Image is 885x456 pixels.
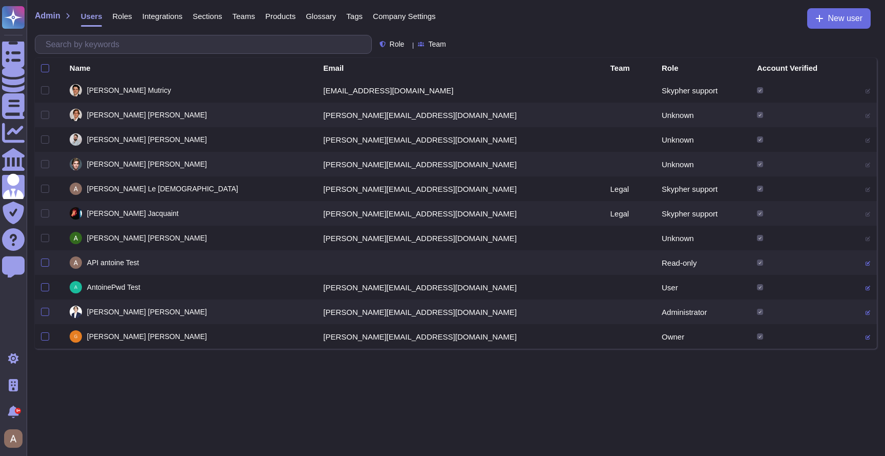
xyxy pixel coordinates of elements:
td: Unknown [656,152,751,176]
img: user [70,109,82,121]
span: Team [428,41,446,48]
img: user [70,232,82,244]
span: [PERSON_NAME] [PERSON_NAME] [87,111,207,118]
img: user [70,183,82,195]
span: [PERSON_NAME] Le [DEMOGRAPHIC_DATA] [87,185,238,192]
span: Roles [112,12,132,20]
span: Admin [35,12,60,20]
td: Unknown [656,226,751,250]
td: Skypher support [656,176,751,201]
td: [PERSON_NAME][EMAIL_ADDRESS][DOMAIN_NAME] [317,176,604,201]
td: Skypher support [656,78,751,103]
td: User [656,275,751,300]
span: [PERSON_NAME] [PERSON_NAME] [87,161,207,168]
td: [PERSON_NAME][EMAIL_ADDRESS][DOMAIN_NAME] [317,324,604,349]
td: Unknown [656,127,751,152]
td: [EMAIL_ADDRESS][DOMAIN_NAME] [317,78,604,103]
span: Company Settings [373,12,436,20]
span: [PERSON_NAME] Mutricy [87,87,171,94]
td: [PERSON_NAME][EMAIL_ADDRESS][DOMAIN_NAME] [317,300,604,324]
td: Unknown [656,103,751,127]
button: New user [807,8,871,29]
img: user [70,256,82,269]
span: [PERSON_NAME] [PERSON_NAME] [87,136,207,143]
img: user [70,281,82,293]
img: user [70,330,82,343]
img: user [70,207,82,220]
td: [PERSON_NAME][EMAIL_ADDRESS][DOMAIN_NAME] [317,226,604,250]
span: API antoine Test [87,259,139,266]
td: [PERSON_NAME][EMAIL_ADDRESS][DOMAIN_NAME] [317,103,604,127]
span: [PERSON_NAME] [PERSON_NAME] [87,234,207,242]
td: Legal [604,201,656,226]
td: Read-only [656,250,751,275]
span: [PERSON_NAME] [PERSON_NAME] [87,333,207,340]
img: user [70,84,82,96]
span: New user [828,14,862,23]
img: user [70,158,82,170]
span: [PERSON_NAME] [PERSON_NAME] [87,308,207,315]
span: Tags [346,12,363,20]
img: user [4,429,23,448]
td: Legal [604,176,656,201]
input: Search by keywords [40,35,371,53]
td: Skypher support [656,201,751,226]
span: Sections [193,12,222,20]
span: [PERSON_NAME] Jacquaint [87,210,179,217]
span: Glossary [306,12,336,20]
span: Users [81,12,102,20]
span: Products [265,12,296,20]
span: Integrations [142,12,182,20]
span: Teams [233,12,255,20]
td: Owner [656,324,751,349]
td: [PERSON_NAME][EMAIL_ADDRESS][DOMAIN_NAME] [317,201,604,226]
span: Role [390,41,405,48]
td: [PERSON_NAME][EMAIL_ADDRESS][DOMAIN_NAME] [317,127,604,152]
td: [PERSON_NAME][EMAIL_ADDRESS][DOMAIN_NAME] [317,152,604,176]
img: user [70,306,82,318]
div: 9+ [15,408,21,414]
td: Administrator [656,300,751,324]
img: user [70,133,82,146]
button: user [2,427,30,450]
span: AntoinePwd Test [87,284,140,291]
td: [PERSON_NAME][EMAIL_ADDRESS][DOMAIN_NAME] [317,275,604,300]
